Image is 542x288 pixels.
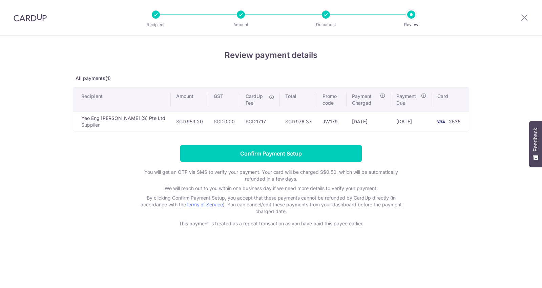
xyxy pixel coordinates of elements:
[14,14,47,22] img: CardUp
[246,119,255,124] span: SGD
[449,119,461,124] span: 2536
[529,121,542,167] button: Feedback - Show survey
[240,112,280,131] td: 17.17
[285,119,295,124] span: SGD
[432,87,469,112] th: Card
[176,119,186,124] span: SGD
[171,112,208,131] td: 959.20
[73,75,469,82] p: All payments(1)
[317,87,347,112] th: Promo code
[73,112,171,131] td: Yeo Eng [PERSON_NAME] (S) Pte Ltd
[216,21,266,28] p: Amount
[347,112,391,131] td: [DATE]
[135,185,406,192] p: We will reach out to you within one business day if we need more details to verify your payment.
[208,112,240,131] td: 0.00
[533,128,539,151] span: Feedback
[434,118,447,126] img: <span class="translation_missing" title="translation missing: en.account_steps.new_confirm_form.b...
[391,112,432,131] td: [DATE]
[81,122,165,128] p: Supplier
[280,112,317,131] td: 976.37
[73,49,469,61] h4: Review payment details
[214,119,224,124] span: SGD
[135,169,406,182] p: You will get an OTP via SMS to verify your payment. Your card will be charged S$0.50, which will ...
[317,112,347,131] td: JW179
[301,21,351,28] p: Document
[73,87,171,112] th: Recipient
[131,21,181,28] p: Recipient
[171,87,208,112] th: Amount
[352,93,378,106] span: Payment Charged
[246,93,266,106] span: CardUp Fee
[396,93,419,106] span: Payment Due
[208,87,240,112] th: GST
[186,202,223,207] a: Terms of Service
[280,87,317,112] th: Total
[386,21,436,28] p: Review
[135,194,406,215] p: By clicking Confirm Payment Setup, you accept that these payments cannot be refunded by CardUp di...
[180,145,362,162] input: Confirm Payment Setup
[135,220,406,227] p: This payment is treated as a repeat transaction as you have paid this payee earlier.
